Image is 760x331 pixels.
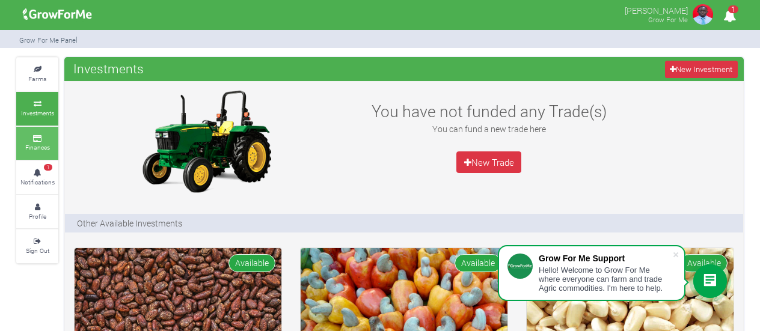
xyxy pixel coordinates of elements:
[28,74,46,83] small: Farms
[539,266,672,293] div: Hello! Welcome to Grow For Me where everyone can farm and trade Agric commodities. I'm here to help.
[19,35,78,44] small: Grow For Me Panel
[539,254,672,263] div: Grow For Me Support
[70,56,147,80] span: Investments
[16,58,58,91] a: Farms
[44,164,52,171] span: 1
[21,109,54,117] small: Investments
[718,2,741,29] i: Notifications
[16,195,58,228] a: Profile
[26,246,49,255] small: Sign Out
[691,2,715,26] img: growforme image
[228,254,275,272] span: Available
[16,161,58,194] a: 1 Notifications
[29,212,46,220] small: Profile
[16,127,58,160] a: Finances
[718,11,741,23] a: 1
[456,151,521,173] a: New Trade
[16,229,58,263] a: Sign Out
[19,2,96,26] img: growforme image
[358,123,619,135] p: You can fund a new trade here
[131,87,281,195] img: growforme image
[455,254,501,272] span: Available
[625,2,688,17] p: [PERSON_NAME]
[648,15,688,24] small: Grow For Me
[77,217,182,229] p: Other Available Investments
[16,92,58,125] a: Investments
[728,5,738,13] span: 1
[358,102,619,121] h3: You have not funded any Trade(s)
[20,178,55,186] small: Notifications
[681,254,728,272] span: Available
[665,61,738,78] a: New Investment
[25,143,50,151] small: Finances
